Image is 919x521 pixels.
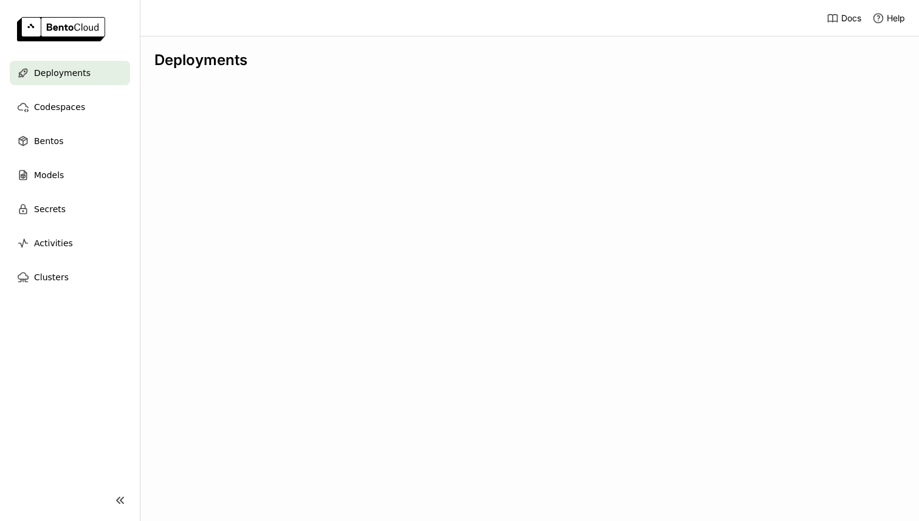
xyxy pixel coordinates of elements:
[17,17,105,41] img: logo
[34,236,73,250] span: Activities
[827,12,861,24] a: Docs
[34,100,85,114] span: Codespaces
[34,134,63,148] span: Bentos
[841,13,861,24] span: Docs
[34,168,64,182] span: Models
[34,202,66,216] span: Secrets
[10,163,130,187] a: Models
[34,66,91,80] span: Deployments
[872,12,905,24] div: Help
[887,13,905,24] span: Help
[154,51,904,69] div: Deployments
[10,197,130,221] a: Secrets
[10,231,130,255] a: Activities
[10,265,130,289] a: Clusters
[10,129,130,153] a: Bentos
[34,270,69,285] span: Clusters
